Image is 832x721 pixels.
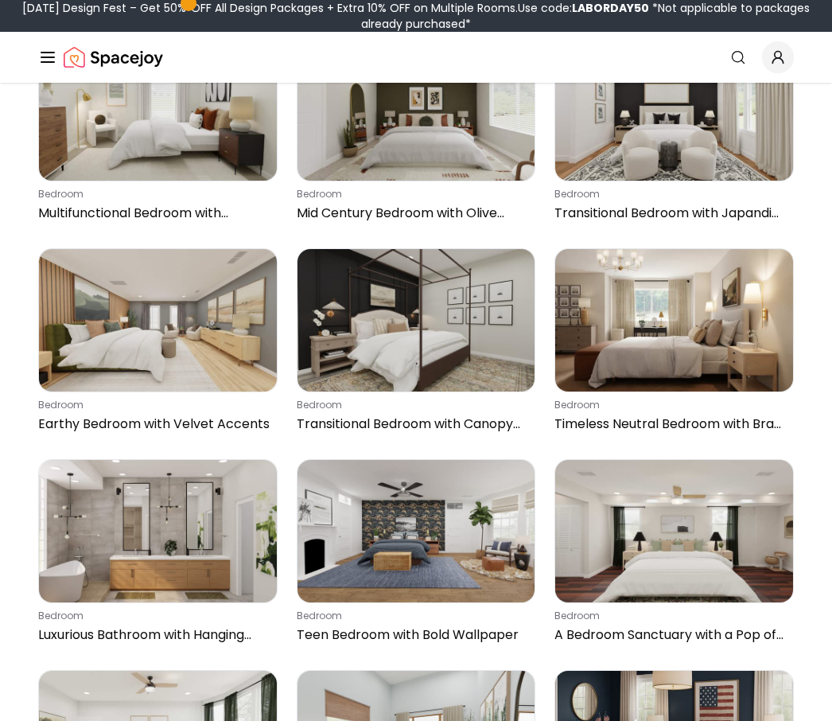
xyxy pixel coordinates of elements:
[38,248,278,440] a: Earthy Bedroom with Velvet Accents bedroomEarthy Bedroom with Velvet Accents
[555,460,793,602] img: A Bedroom Sanctuary with a Pop of Color
[38,459,278,651] a: Luxurious Bathroom with Hanging Pendant LightingbedroomLuxurious Bathroom with Hanging Pendant Li...
[554,188,787,201] p: bedroom
[38,626,271,645] p: Luxurious Bathroom with Hanging Pendant Lighting
[297,249,535,392] img: Transitional Bedroom with Canopy Bed
[297,399,530,411] p: bedroom
[38,188,271,201] p: bedroom
[39,38,277,181] img: Multifunctional Bedroom with Workspace
[297,38,535,181] img: Mid Century Bedroom with Olive Accent Wall
[555,249,793,392] img: Timeless Neutral Bedroom with Brass Light Fixtures
[38,399,271,411] p: bedroom
[39,249,277,392] img: Earthy Bedroom with Velvet Accents
[554,248,794,440] a: Timeless Neutral Bedroom with Brass Light FixturesbedroomTimeless Neutral Bedroom with Brass Ligh...
[39,460,277,602] img: Luxurious Bathroom with Hanging Pendant Lighting
[297,37,536,229] a: Mid Century Bedroom with Olive Accent WallbedroomMid Century Bedroom with Olive Accent Wall
[297,460,535,602] img: Teen Bedroom with Bold Wallpaper
[554,415,787,434] p: Timeless Neutral Bedroom with Brass Light Fixtures
[297,188,530,201] p: bedroom
[38,204,271,223] p: Multifunctional Bedroom with Workspace
[38,37,278,229] a: Multifunctional Bedroom with WorkspacebedroomMultifunctional Bedroom with Workspace
[38,610,271,622] p: bedroom
[554,610,787,622] p: bedroom
[297,459,536,651] a: Teen Bedroom with Bold WallpaperbedroomTeen Bedroom with Bold Wallpaper
[64,41,163,73] img: Spacejoy Logo
[297,610,530,622] p: bedroom
[297,415,530,434] p: Transitional Bedroom with Canopy Bed
[64,41,163,73] a: Spacejoy
[297,248,536,440] a: Transitional Bedroom with Canopy BedbedroomTransitional Bedroom with Canopy Bed
[554,204,787,223] p: Transitional Bedroom with Japandi Accents
[554,459,794,651] a: A Bedroom Sanctuary with a Pop of ColorbedroomA Bedroom Sanctuary with a Pop of Color
[297,204,530,223] p: Mid Century Bedroom with Olive Accent Wall
[38,32,794,83] nav: Global
[554,37,794,229] a: Transitional Bedroom with Japandi AccentsbedroomTransitional Bedroom with Japandi Accents
[38,415,271,434] p: Earthy Bedroom with Velvet Accents
[555,38,793,181] img: Transitional Bedroom with Japandi Accents
[554,626,787,645] p: A Bedroom Sanctuary with a Pop of Color
[297,626,530,645] p: Teen Bedroom with Bold Wallpaper
[554,399,787,411] p: bedroom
